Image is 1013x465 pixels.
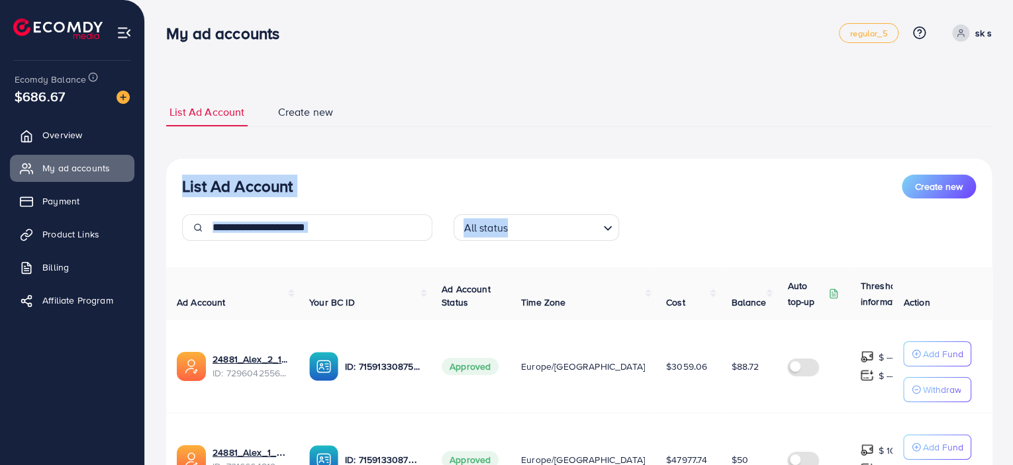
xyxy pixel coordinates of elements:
[922,382,961,398] p: Withdraw
[277,105,333,120] span: Create new
[903,341,971,366] button: Add Fund
[42,228,99,241] span: Product Links
[10,155,134,181] a: My ad accounts
[461,218,510,237] span: All status
[182,177,293,196] h3: List Ad Account
[10,122,134,148] a: Overview
[213,353,288,366] a: 24881_Alex_2_1698742301935
[345,359,420,374] p: ID: 7159133087597674498
[878,443,902,458] p: $ 100
[860,368,874,382] img: top-up amount
[922,439,963,455] p: Add Fund
[169,105,244,120] span: List Ad Account
[512,216,598,237] input: Search for option
[903,435,971,460] button: Add Fund
[177,352,206,381] img: ic-ads-acc.e4c84228.svg
[42,294,113,307] span: Affiliate Program
[309,352,338,381] img: ic-ba-acc.ded83a64.svg
[442,282,491,309] span: Ad Account Status
[521,296,565,309] span: Time Zone
[442,358,499,375] span: Approved
[42,261,69,274] span: Billing
[957,405,1003,455] iframe: Chat
[878,349,894,365] p: $ ---
[13,19,103,39] img: logo
[903,377,971,402] button: Withdraw
[839,23,898,43] a: regular_5
[10,188,134,214] a: Payment
[166,24,290,43] h3: My ad accounts
[915,180,963,193] span: Create new
[878,368,894,384] p: $ ---
[42,128,82,142] span: Overview
[117,25,132,40] img: menu
[947,24,992,42] a: sk s
[117,91,130,104] img: image
[10,287,134,314] a: Affiliate Program
[213,353,288,380] div: <span class='underline'>24881_Alex_2_1698742301935</span></br>7296042556943794178
[902,175,976,198] button: Create new
[15,73,86,86] span: Ecomdy Balance
[15,87,65,106] span: $686.67
[42,194,79,208] span: Payment
[309,296,355,309] span: Your BC ID
[731,296,766,309] span: Balance
[922,346,963,362] p: Add Fund
[666,296,685,309] span: Cost
[10,254,134,280] a: Billing
[903,296,930,309] span: Action
[213,446,288,459] a: 24881_Alex_1_1680260788346
[731,360,759,373] span: $88.72
[787,278,826,310] p: Auto top-up
[10,221,134,247] a: Product Links
[521,360,645,373] span: Europe/[GEOGRAPHIC_DATA]
[213,366,288,380] span: ID: 7296042556943794178
[850,29,887,38] span: regular_5
[666,360,707,373] span: $3059.06
[454,214,619,241] div: Search for option
[177,296,226,309] span: Ad Account
[860,350,874,364] img: top-up amount
[860,443,874,457] img: top-up amount
[42,161,110,175] span: My ad accounts
[860,278,925,310] p: Threshold information
[975,25,992,41] p: sk s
